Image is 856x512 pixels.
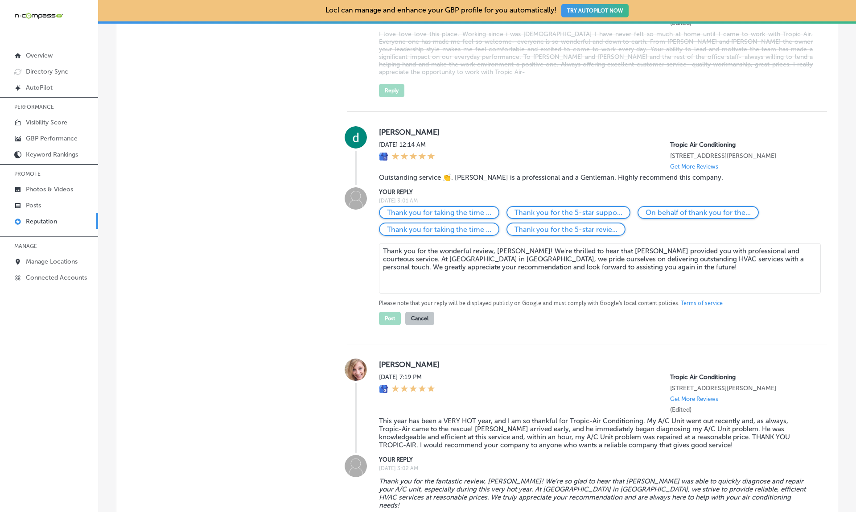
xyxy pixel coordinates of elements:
label: YOUR REPLY [379,456,813,463]
p: Overview [26,52,53,59]
blockquote: Outstanding service 👏. [PERSON_NAME] is a professional and a Gentleman. Highly recommend this com... [379,173,813,182]
p: Visibility Score [26,119,67,126]
p: Connected Accounts [26,274,87,281]
p: Get More Reviews [670,163,718,170]
p: Posts [26,202,41,209]
img: Image [345,455,367,477]
p: AutoPilot [26,84,53,91]
button: TRY AUTOPILOT NOW [561,4,629,17]
a: Terms of service [681,299,723,307]
p: 1342 whitfield ave [670,384,813,392]
p: Thank you for taking the time to leave us a rating! We hope to earn that fifth star during your n... [387,208,491,217]
p: Thank you for the 5-star review! [514,225,617,234]
p: On behalf of thank you for the 5-star review! [646,208,751,217]
p: Thank you for taking the time to leave us a rating. We would appreciate feedback on how we can im... [387,225,491,234]
img: Image [345,187,367,210]
p: Keyword Rankings [26,151,78,158]
label: [DATE] 12:14 AM [379,141,435,149]
img: 660ab0bf-5cc7-4cb8-ba1c-48b5ae0f18e60NCTV_CLogo_TV_Black_-500x88.png [14,12,63,20]
label: [DATE] 3:02 AM [379,465,813,471]
blockquote: I love love love this place. Working since i was [DEMOGRAPHIC_DATA] I have never felt so much at ... [379,30,813,76]
p: GBP Performance [26,135,78,142]
button: Cancel [405,312,434,325]
blockquote: Thank you for the fantastic review, [PERSON_NAME]! We’re so glad to hear that [PERSON_NAME] was a... [379,477,813,509]
p: Thank you for the 5-star support! [514,208,622,217]
label: [DATE] 3:01 AM [379,198,813,204]
p: Photos & Videos [26,186,73,193]
p: Please note that your reply will be displayed publicly on Google and must comply with Google's lo... [379,299,813,307]
label: [PERSON_NAME] [379,128,813,136]
button: Reply [379,84,404,97]
label: (Edited) [670,406,691,413]
button: Post [379,312,401,325]
blockquote: This year has been a VERY HOT year, and I am so thankful for Tropic-Air Conditioning. My A/C Unit... [379,417,813,449]
p: 1342 whitfield ave [670,152,813,160]
label: YOUR REPLY [379,189,813,195]
textarea: Thank you for the wonderful review, [PERSON_NAME]! We're thrilled to hear that [PERSON_NAME] prov... [379,243,821,294]
label: [PERSON_NAME] [379,360,813,369]
p: Reputation [26,218,57,225]
p: Get More Reviews [670,396,718,402]
label: [DATE] 7:19 PM [379,373,435,381]
p: Manage Locations [26,258,78,265]
p: Directory Sync [26,68,68,75]
p: Tropic Air Conditioning [670,141,813,149]
div: 5 Stars [391,152,435,162]
p: Tropic Air Conditioning [670,373,813,381]
div: 5 Stars [391,384,435,394]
